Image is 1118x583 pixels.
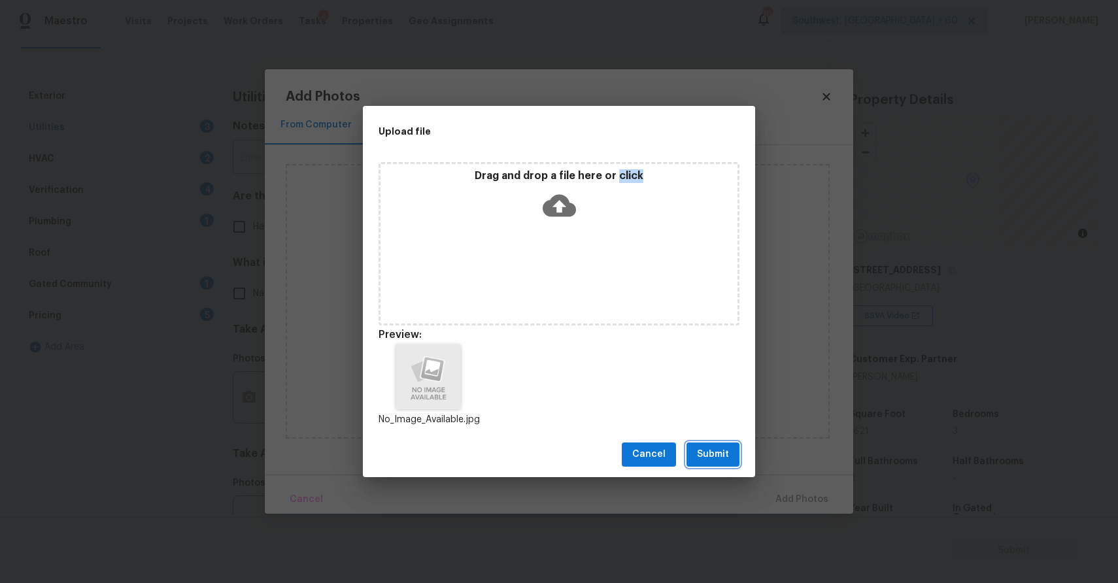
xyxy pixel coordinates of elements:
img: Z [396,344,461,409]
p: Drag and drop a file here or click [381,169,737,183]
button: Cancel [622,442,676,467]
span: Cancel [632,446,666,463]
span: Submit [697,446,729,463]
h2: Upload file [379,124,681,139]
button: Submit [686,442,739,467]
p: No_Image_Available.jpg [379,413,478,427]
